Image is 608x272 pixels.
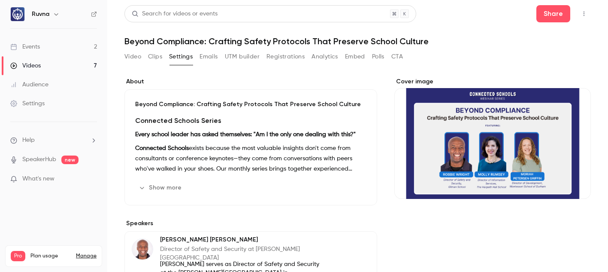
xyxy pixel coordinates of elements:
button: Settings [169,50,193,64]
button: Emails [200,50,218,64]
label: About [124,77,377,86]
button: CTA [391,50,403,64]
div: Settings [10,99,45,108]
button: Clips [148,50,162,64]
iframe: Noticeable Trigger [87,175,97,183]
div: Events [10,43,40,51]
button: Video [124,50,141,64]
span: Pro [11,251,25,261]
img: Robbie Wright [132,239,153,260]
a: SpeakerHub [22,155,56,164]
label: Speakers [124,219,377,228]
button: UTM builder [225,50,260,64]
span: Help [22,136,35,145]
button: Registrations [266,50,305,64]
h6: Ruvna [32,10,49,18]
p: Director of Safety and Security at [PERSON_NAME][GEOGRAPHIC_DATA] [160,245,321,262]
div: Audience [10,80,48,89]
button: Polls [372,50,384,64]
img: Ruvna [11,7,24,21]
button: Share [536,5,570,22]
strong: Connected Schools Series [135,116,221,125]
div: Search for videos or events [132,9,218,18]
button: Top Bar Actions [577,7,591,21]
label: Cover image [394,77,591,86]
span: What's new [22,174,54,183]
a: Manage [76,253,97,260]
button: Embed [345,50,365,64]
li: help-dropdown-opener [10,136,97,145]
button: Show more [135,181,187,195]
div: Videos [10,61,41,70]
p: [PERSON_NAME] [PERSON_NAME] [160,235,321,244]
h1: Beyond Compliance: Crafting Safety Protocols That Preserve School Culture [124,36,591,46]
strong: Every school leader has asked themselves: "Am I the only one dealing with this?" [135,131,356,138]
strong: Connected Schools [135,145,189,151]
span: Plan usage [30,253,71,260]
p: exists because the most valuable insights don't come from consultants or conference keynotes—they... [135,143,366,174]
span: new [61,156,79,164]
section: Cover image [394,77,591,199]
p: Beyond Compliance: Crafting Safety Protocols That Preserve School Culture [135,100,366,109]
button: Analytics [312,50,338,64]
